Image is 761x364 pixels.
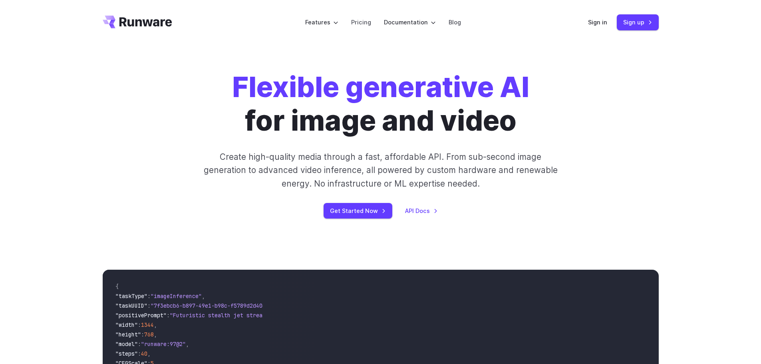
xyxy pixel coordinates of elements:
label: Features [305,18,338,27]
span: , [202,292,205,300]
span: "imageInference" [151,292,202,300]
span: : [167,312,170,319]
a: Go to / [103,16,172,28]
span: "model" [115,340,138,348]
span: "positivePrompt" [115,312,167,319]
span: , [154,321,157,328]
span: "taskUUID" [115,302,147,309]
span: : [138,321,141,328]
span: 1344 [141,321,154,328]
span: , [147,350,151,357]
span: 768 [144,331,154,338]
h1: for image and video [232,70,529,137]
a: API Docs [405,206,438,215]
span: 40 [141,350,147,357]
span: : [147,302,151,309]
span: "runware:97@2" [141,340,186,348]
span: { [115,283,119,290]
strong: Flexible generative AI [232,70,529,104]
span: : [138,340,141,348]
span: "height" [115,331,141,338]
label: Documentation [384,18,436,27]
span: "Futuristic stealth jet streaking through a neon-lit cityscape with glowing purple exhaust" [170,312,461,319]
span: "taskType" [115,292,147,300]
span: : [138,350,141,357]
span: "steps" [115,350,138,357]
span: "7f3ebcb6-b897-49e1-b98c-f5789d2d40d7" [151,302,272,309]
a: Blog [449,18,461,27]
a: Pricing [351,18,371,27]
span: : [141,331,144,338]
span: , [186,340,189,348]
p: Create high-quality media through a fast, affordable API. From sub-second image generation to adv... [203,150,558,190]
a: Sign up [617,14,659,30]
a: Get Started Now [324,203,392,219]
a: Sign in [588,18,607,27]
span: "width" [115,321,138,328]
span: , [154,331,157,338]
span: : [147,292,151,300]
